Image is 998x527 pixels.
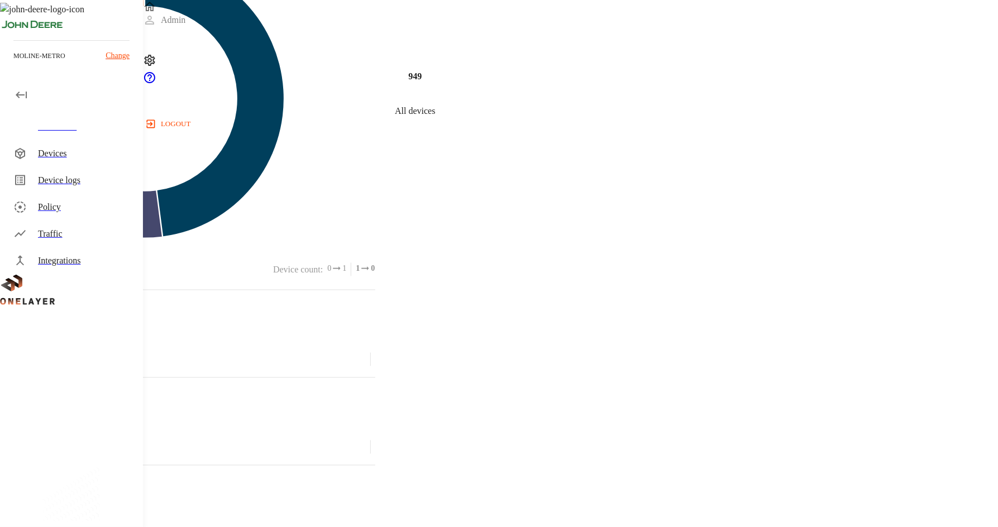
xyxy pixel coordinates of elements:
span: 0 [371,263,375,274]
span: 0 [327,263,331,274]
span: 1 [356,263,360,274]
span: 1 [342,263,346,274]
button: logout [143,115,195,133]
a: onelayer-support [143,76,156,86]
span: Support Portal [143,76,156,86]
p: Admin [161,13,185,27]
a: logout [143,115,998,133]
p: Device count : [273,263,323,276]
